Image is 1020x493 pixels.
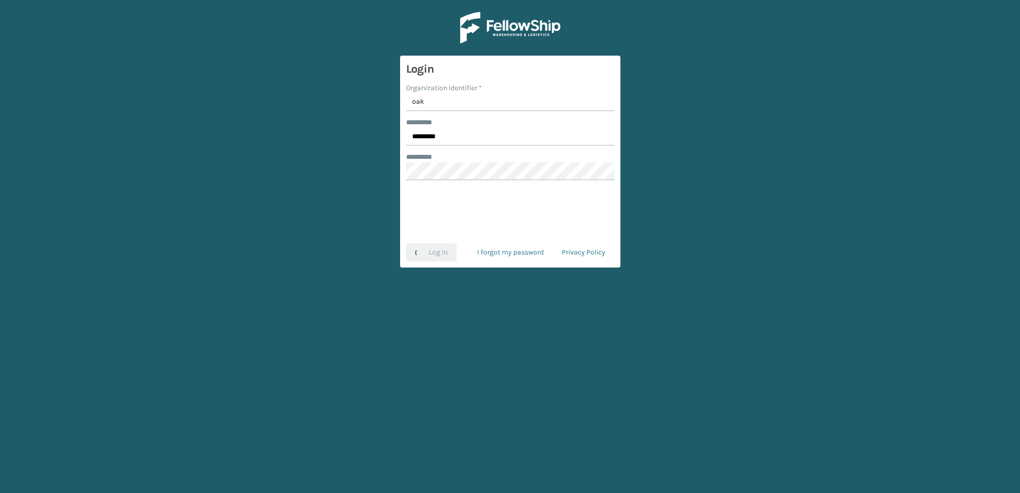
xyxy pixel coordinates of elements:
label: Organization Identifier [406,83,482,93]
iframe: reCAPTCHA [434,192,586,231]
a: Privacy Policy [553,243,614,262]
img: Logo [460,12,560,44]
h3: Login [406,62,614,77]
button: Log In [406,243,457,262]
a: I forgot my password [468,243,553,262]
